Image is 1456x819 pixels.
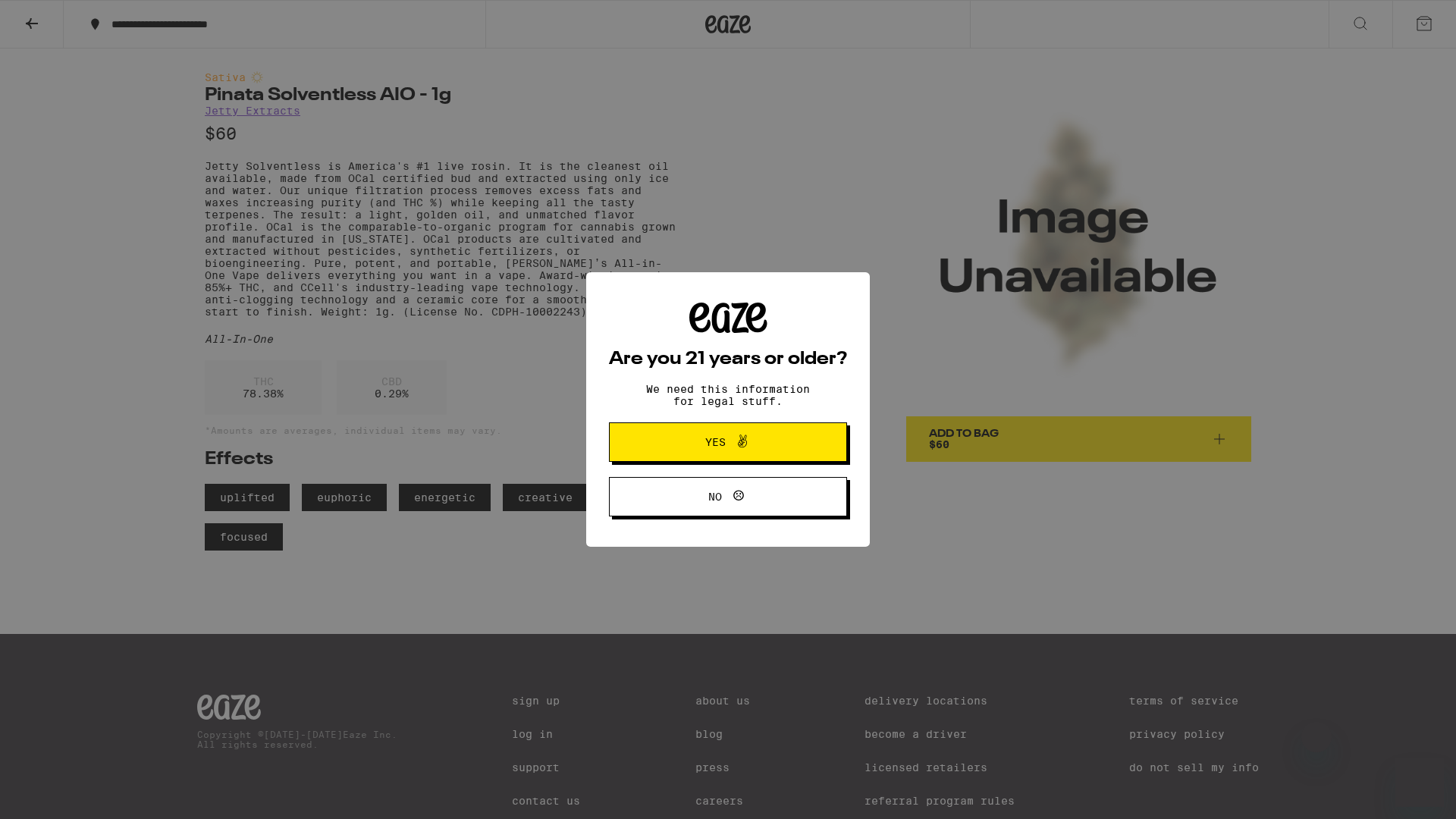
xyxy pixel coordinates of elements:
[609,350,847,369] h2: Are you 21 years or older?
[1301,722,1332,752] iframe: Close message
[609,422,847,462] button: Yes
[609,477,847,516] button: No
[1395,758,1444,807] iframe: Button to launch messaging window
[705,437,726,447] span: Yes
[633,383,823,407] p: We need this information for legal stuff.
[708,491,722,502] span: No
